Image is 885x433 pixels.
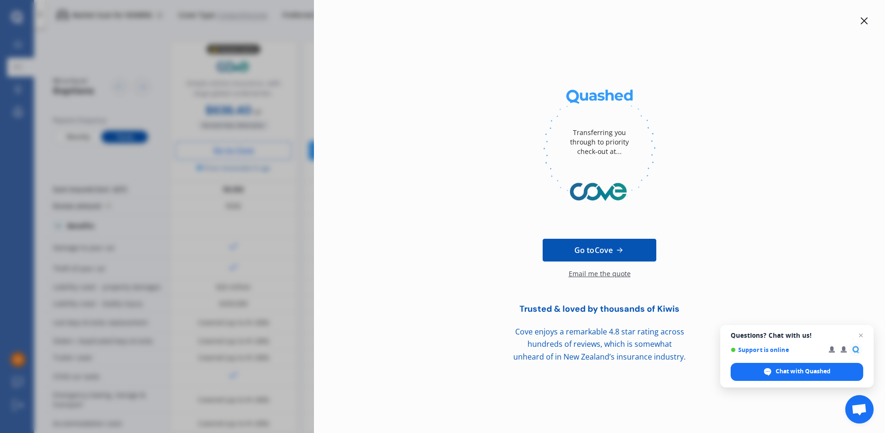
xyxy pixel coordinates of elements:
[731,332,863,339] span: Questions? Chat with us!
[574,244,613,256] span: Go to Cove
[543,171,656,213] img: Cove.webp
[731,346,822,353] span: Support is online
[495,304,704,314] div: Trusted & loved by thousands of Kiwis
[562,114,637,171] div: Transferring you through to priority check-out at...
[731,363,863,381] span: Chat with Quashed
[569,269,631,288] div: Email me the quote
[543,239,656,262] a: Go toCove
[845,395,874,424] a: Open chat
[776,367,831,376] span: Chat with Quashed
[495,325,704,363] div: Cove enjoys a remarkable 4.8 star rating across hundreds of reviews, which is somewhat unheard of...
